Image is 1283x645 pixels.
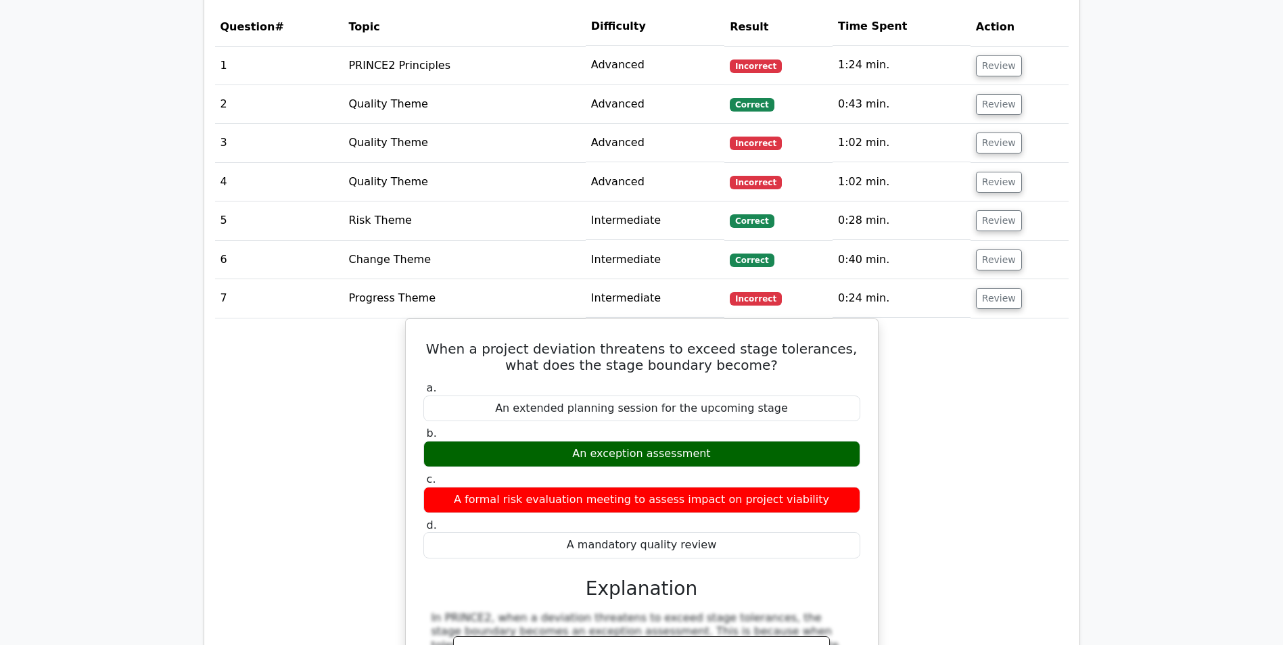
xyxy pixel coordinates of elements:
[343,46,585,85] td: PRINCE2 Principles
[427,381,437,394] span: a.
[833,46,971,85] td: 1:24 min.
[215,124,344,162] td: 3
[215,46,344,85] td: 1
[586,201,724,240] td: Intermediate
[833,241,971,279] td: 0:40 min.
[220,20,275,33] span: Question
[971,7,1069,46] th: Action
[343,7,585,46] th: Topic
[343,201,585,240] td: Risk Theme
[423,441,860,467] div: An exception assessment
[215,163,344,201] td: 4
[427,473,436,485] span: c.
[833,279,971,318] td: 0:24 min.
[976,288,1022,309] button: Review
[976,249,1022,270] button: Review
[427,427,437,439] span: b.
[423,487,860,513] div: A formal risk evaluation meeting to assess impact on project viability
[730,214,774,228] span: Correct
[343,85,585,124] td: Quality Theme
[215,85,344,124] td: 2
[976,133,1022,153] button: Review
[586,279,724,318] td: Intermediate
[586,163,724,201] td: Advanced
[343,279,585,318] td: Progress Theme
[423,532,860,558] div: A mandatory quality review
[730,254,774,267] span: Correct
[586,46,724,85] td: Advanced
[730,176,782,189] span: Incorrect
[215,7,344,46] th: #
[730,137,782,150] span: Incorrect
[833,201,971,240] td: 0:28 min.
[343,163,585,201] td: Quality Theme
[586,7,724,46] th: Difficulty
[833,7,971,46] th: Time Spent
[586,241,724,279] td: Intermediate
[427,519,437,531] span: d.
[730,59,782,73] span: Incorrect
[215,279,344,318] td: 7
[586,124,724,162] td: Advanced
[343,124,585,162] td: Quality Theme
[730,292,782,306] span: Incorrect
[976,94,1022,115] button: Review
[431,577,852,600] h3: Explanation
[833,85,971,124] td: 0:43 min.
[215,201,344,240] td: 5
[422,341,862,373] h5: When a project deviation threatens to exceed stage tolerances, what does the stage boundary become?
[976,210,1022,231] button: Review
[586,85,724,124] td: Advanced
[724,7,833,46] th: Result
[343,241,585,279] td: Change Theme
[833,124,971,162] td: 1:02 min.
[730,98,774,112] span: Correct
[423,396,860,422] div: An extended planning session for the upcoming stage
[976,55,1022,76] button: Review
[215,241,344,279] td: 6
[833,163,971,201] td: 1:02 min.
[976,172,1022,193] button: Review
